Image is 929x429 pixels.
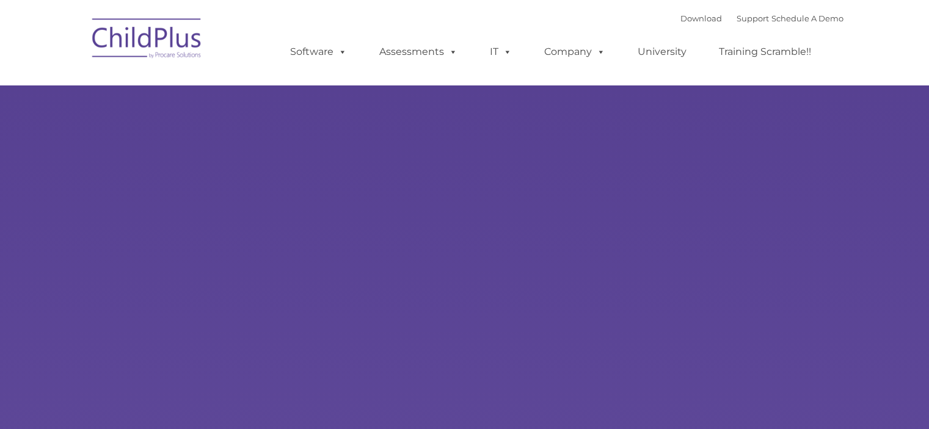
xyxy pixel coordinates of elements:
[367,40,470,64] a: Assessments
[737,13,769,23] a: Support
[478,40,524,64] a: IT
[532,40,618,64] a: Company
[625,40,699,64] a: University
[86,10,208,71] img: ChildPlus by Procare Solutions
[680,13,722,23] a: Download
[771,13,843,23] a: Schedule A Demo
[707,40,823,64] a: Training Scramble!!
[278,40,359,64] a: Software
[680,13,843,23] font: |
